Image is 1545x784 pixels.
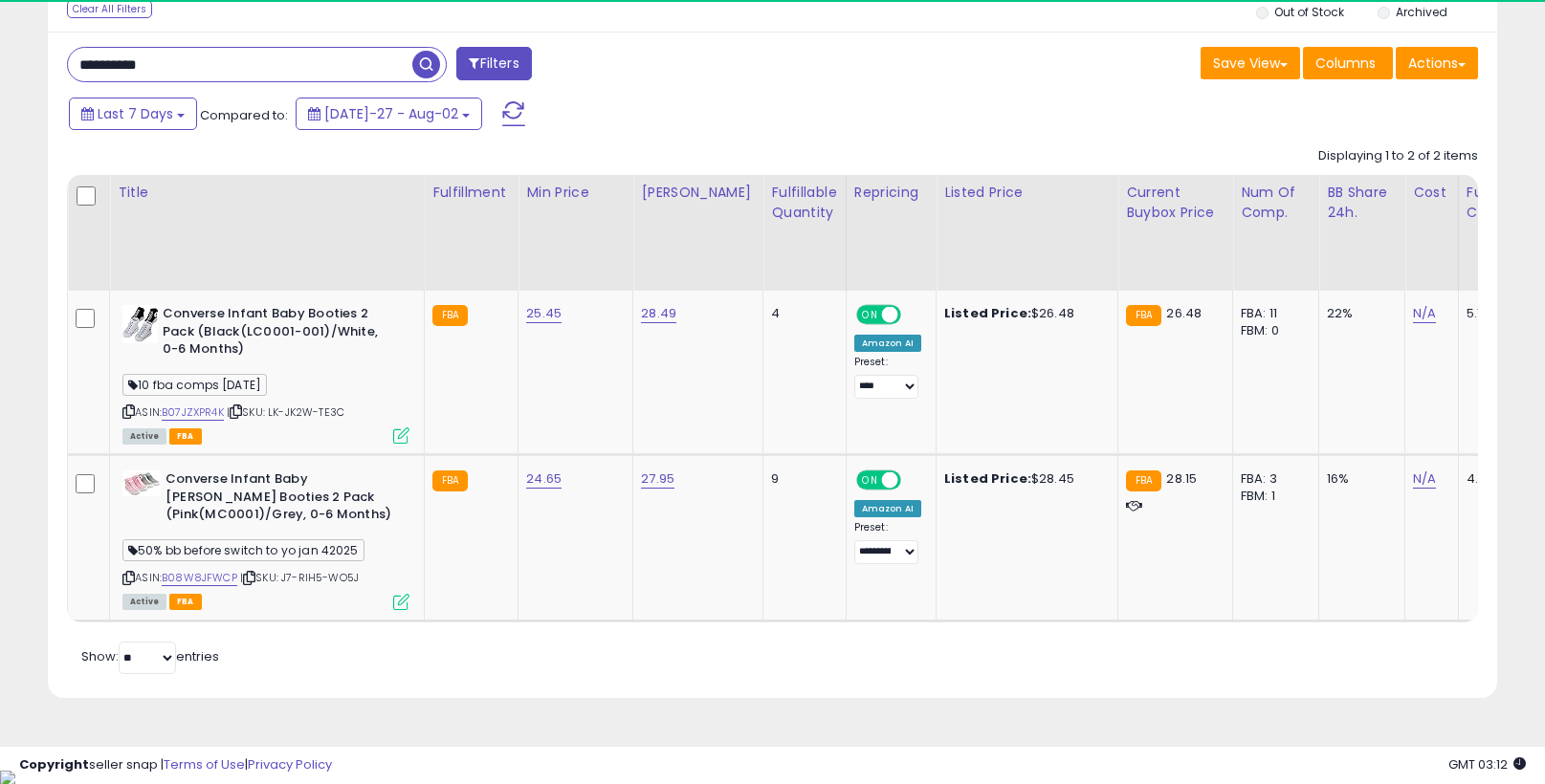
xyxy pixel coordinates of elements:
[1315,54,1376,73] span: Columns
[1201,47,1300,79] button: Save View
[771,470,830,488] div: 9
[1303,47,1393,79] button: Columns
[163,305,395,363] b: Converse Infant Baby Booties 2 Pack (Black(LC0001-001)/White, 0-6 Months)
[432,470,468,491] small: FBA
[1467,470,1534,488] div: 4.15
[1413,304,1436,323] a: N/A
[1327,470,1390,488] div: 16%
[1126,305,1161,326] small: FBA
[162,570,237,586] a: B08W8JFWCP
[164,755,245,773] a: Terms of Use
[122,374,267,396] span: 10 fba comps [DATE]
[1241,305,1304,322] div: FBA: 11
[641,304,676,323] a: 28.49
[1327,305,1390,322] div: 22%
[456,47,531,80] button: Filters
[1413,469,1436,489] a: N/A
[432,183,510,203] div: Fulfillment
[897,307,928,323] span: OFF
[324,104,458,123] span: [DATE]-27 - Aug-02
[854,335,921,352] div: Amazon AI
[122,539,364,561] span: 50% bb before switch to yo jan 42025
[641,469,674,489] a: 27.95
[1396,47,1478,79] button: Actions
[641,183,755,203] div: [PERSON_NAME]
[1413,183,1450,203] div: Cost
[162,404,224,421] a: B07JZXPR4K
[69,98,197,130] button: Last 7 Days
[944,304,1031,322] b: Listed Price:
[1467,183,1540,223] div: Fulfillment Cost
[240,570,359,585] span: | SKU: J7-RIH5-WO5J
[432,305,468,326] small: FBA
[771,305,830,322] div: 4
[1241,322,1304,339] div: FBM: 0
[854,521,921,564] div: Preset:
[1396,4,1447,20] label: Archived
[858,307,882,323] span: ON
[122,470,161,496] img: 418FxTDCJ4L._SL40_.jpg
[944,469,1031,488] b: Listed Price:
[296,98,482,130] button: [DATE]-27 - Aug-02
[1241,470,1304,488] div: FBA: 3
[526,304,562,323] a: 25.45
[81,647,219,665] span: Show: entries
[1318,147,1478,165] div: Displaying 1 to 2 of 2 items
[169,428,202,445] span: FBA
[854,356,921,399] div: Preset:
[1327,183,1397,223] div: BB Share 24h.
[771,183,837,223] div: Fulfillable Quantity
[1448,755,1526,773] span: 2025-08-13 03:12 GMT
[526,183,625,203] div: Min Price
[1126,470,1161,491] small: FBA
[944,470,1103,488] div: $28.45
[118,183,416,203] div: Title
[122,470,409,607] div: ASIN:
[98,104,173,123] span: Last 7 Days
[122,428,166,445] span: All listings currently available for purchase on Amazon
[166,470,398,529] b: Converse Infant Baby [PERSON_NAME] Booties 2 Pack (Pink(MC0001)/Grey, 0-6 Months)
[1241,183,1311,223] div: Num of Comp.
[1126,183,1225,223] div: Current Buybox Price
[897,472,928,489] span: OFF
[248,755,332,773] a: Privacy Policy
[1467,305,1534,322] div: 5.12
[1274,4,1344,20] label: Out of Stock
[944,183,1110,203] div: Listed Price
[526,469,562,489] a: 24.65
[200,106,288,124] span: Compared to:
[944,305,1103,322] div: $26.48
[227,404,344,420] span: | SKU: LK-JK2W-TE3C
[1241,488,1304,505] div: FBM: 1
[122,594,166,610] span: All listings currently available for purchase on Amazon
[854,500,921,517] div: Amazon AI
[19,755,89,773] strong: Copyright
[122,305,409,442] div: ASIN:
[1166,469,1197,488] span: 28.15
[19,756,332,774] div: seller snap | |
[122,305,158,343] img: 41j0lqctj6L._SL40_.jpg
[858,472,882,489] span: ON
[1166,304,1202,322] span: 26.48
[854,183,928,203] div: Repricing
[169,594,202,610] span: FBA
